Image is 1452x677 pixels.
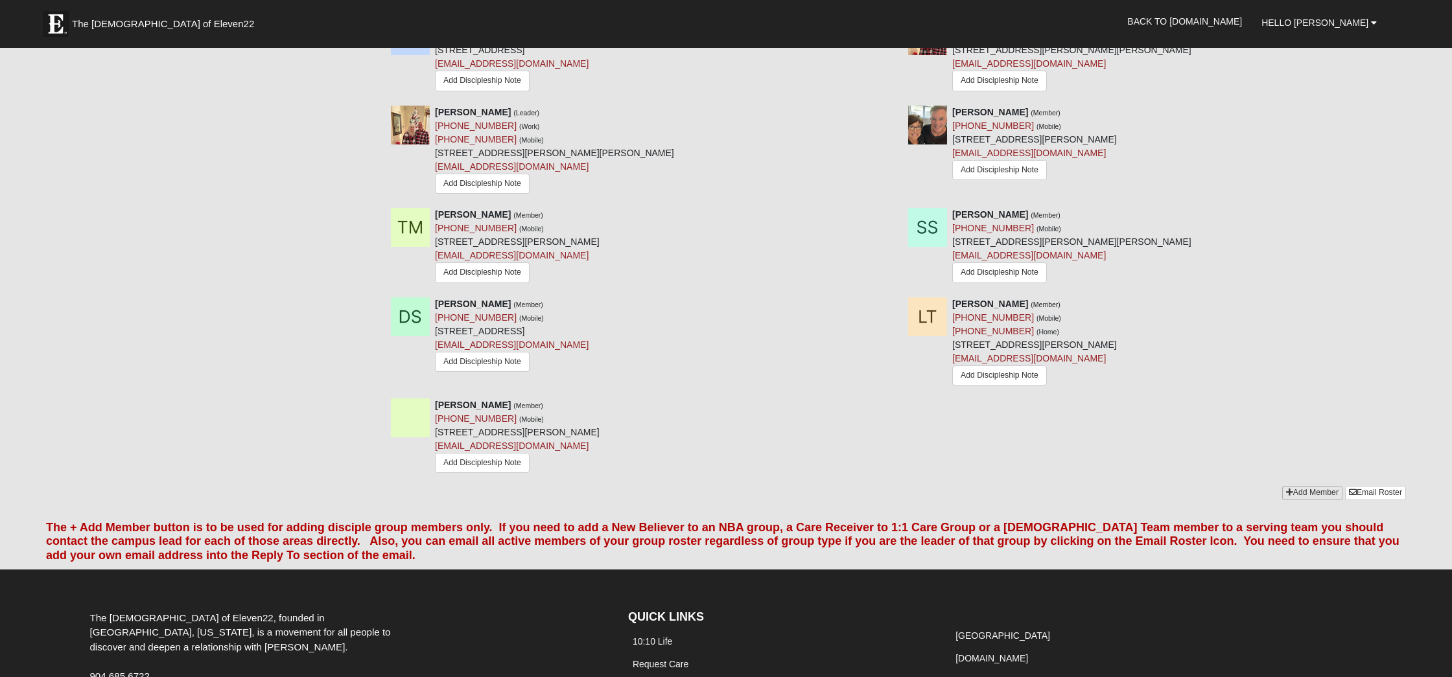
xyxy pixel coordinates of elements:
[435,413,517,424] a: [PHONE_NUMBER]
[1118,5,1252,38] a: Back to [DOMAIN_NAME]
[519,415,544,423] small: (Mobile)
[519,136,544,144] small: (Mobile)
[435,134,517,144] a: [PHONE_NUMBER]
[435,161,589,172] a: [EMAIL_ADDRESS][DOMAIN_NAME]
[435,312,517,323] a: [PHONE_NUMBER]
[435,441,589,451] a: [EMAIL_ADDRESS][DOMAIN_NAME]
[952,262,1047,282] a: Add Discipleship Note
[435,262,530,282] a: Add Discipleship Note
[513,211,543,219] small: (Member)
[952,160,1047,180] a: Add Discipleship Note
[1261,17,1368,28] span: Hello [PERSON_NAME]
[1036,122,1061,130] small: (Mobile)
[952,16,1191,96] div: [STREET_ADDRESS][PERSON_NAME][PERSON_NAME]
[952,297,1117,389] div: [STREET_ADDRESS][PERSON_NAME]
[435,223,517,233] a: [PHONE_NUMBER]
[435,339,589,350] a: [EMAIL_ADDRESS][DOMAIN_NAME]
[435,71,530,91] a: Add Discipleship Note
[36,5,296,37] a: The [DEMOGRAPHIC_DATA] of Eleven22
[1036,314,1061,322] small: (Mobile)
[435,250,589,260] a: [EMAIL_ADDRESS][DOMAIN_NAME]
[633,636,673,647] a: 10:10 Life
[435,352,530,372] a: Add Discipleship Note
[1036,328,1059,336] small: (Home)
[435,120,517,131] a: [PHONE_NUMBER]
[435,297,589,375] div: [STREET_ADDRESS]
[628,610,931,625] h4: QUICK LINKS
[952,365,1047,385] a: Add Discipleship Note
[1031,109,1060,117] small: (Member)
[435,400,511,410] strong: [PERSON_NAME]
[952,312,1034,323] a: [PHONE_NUMBER]
[1282,486,1342,499] a: Add Member
[1031,301,1060,308] small: (Member)
[513,109,539,117] small: (Leader)
[955,653,1028,663] a: [DOMAIN_NAME]
[952,71,1047,91] a: Add Discipleship Note
[435,58,589,69] a: [EMAIL_ADDRESS][DOMAIN_NAME]
[435,299,511,309] strong: [PERSON_NAME]
[435,453,530,473] a: Add Discipleship Note
[952,208,1191,288] div: [STREET_ADDRESS][PERSON_NAME][PERSON_NAME]
[435,174,530,194] a: Add Discipleship Note
[952,299,1028,309] strong: [PERSON_NAME]
[1252,6,1387,39] a: Hello [PERSON_NAME]
[435,208,600,286] div: [STREET_ADDRESS][PERSON_NAME]
[43,11,69,37] img: Eleven22 logo
[519,314,544,322] small: (Mobile)
[952,148,1106,158] a: [EMAIL_ADDRESS][DOMAIN_NAME]
[952,120,1034,131] a: [PHONE_NUMBER]
[952,250,1106,260] a: [EMAIL_ADDRESS][DOMAIN_NAME]
[435,16,589,94] div: [STREET_ADDRESS]
[46,521,1399,562] font: The + Add Member button is to be used for adding disciple group members only. If you need to add ...
[435,398,600,476] div: [STREET_ADDRESS][PERSON_NAME]
[955,630,1050,641] a: [GEOGRAPHIC_DATA]
[952,223,1034,233] a: [PHONE_NUMBER]
[952,353,1106,363] a: [EMAIL_ADDRESS][DOMAIN_NAME]
[519,225,544,233] small: (Mobile)
[435,107,511,117] strong: [PERSON_NAME]
[519,122,539,130] small: (Work)
[1036,225,1061,233] small: (Mobile)
[952,107,1028,117] strong: [PERSON_NAME]
[952,58,1106,69] a: [EMAIL_ADDRESS][DOMAIN_NAME]
[513,301,543,308] small: (Member)
[1345,486,1406,499] a: Email Roster
[513,402,543,409] small: (Member)
[1031,211,1060,219] small: (Member)
[435,209,511,220] strong: [PERSON_NAME]
[952,106,1117,183] div: [STREET_ADDRESS][PERSON_NAME]
[72,17,254,30] span: The [DEMOGRAPHIC_DATA] of Eleven22
[435,106,674,199] div: [STREET_ADDRESS][PERSON_NAME][PERSON_NAME]
[952,326,1034,336] a: [PHONE_NUMBER]
[952,209,1028,220] strong: [PERSON_NAME]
